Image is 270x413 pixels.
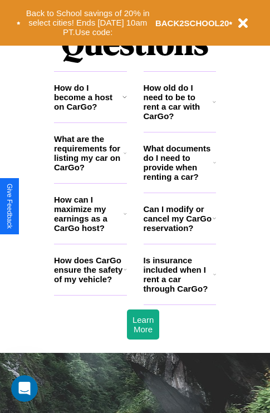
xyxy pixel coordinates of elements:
h3: How can I maximize my earnings as a CarGo host? [54,195,124,233]
button: Back to School savings of 20% in select cities! Ends [DATE] 10am PT.Use code: [21,6,155,40]
h3: Is insurance included when I rent a car through CarGo? [144,255,213,293]
h3: How does CarGo ensure the safety of my vehicle? [54,255,124,284]
h3: How old do I need to be to rent a car with CarGo? [144,83,213,121]
h3: Can I modify or cancel my CarGo reservation? [144,204,213,233]
b: BACK2SCHOOL20 [155,18,229,28]
div: Give Feedback [6,184,13,229]
iframe: Intercom live chat [11,375,38,402]
button: Learn More [127,309,159,340]
h3: What are the requirements for listing my car on CarGo? [54,134,124,172]
h3: How do I become a host on CarGo? [54,83,122,111]
h3: What documents do I need to provide when renting a car? [144,144,214,181]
